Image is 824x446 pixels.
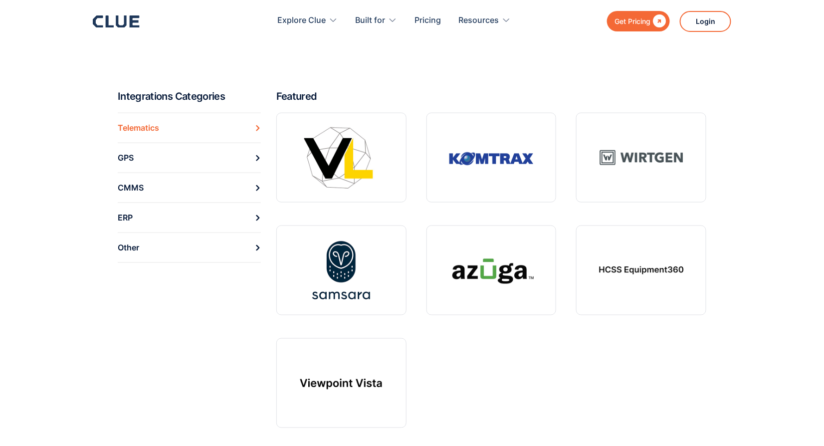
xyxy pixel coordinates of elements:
[118,113,261,143] a: Telematics
[118,232,261,263] a: Other
[458,5,499,36] div: Resources
[118,210,133,225] div: ERP
[650,15,666,27] div: 
[118,150,134,166] div: GPS
[118,203,261,232] a: ERP
[118,240,139,255] div: Other
[607,11,670,31] a: Get Pricing
[277,5,326,36] div: Explore Clue
[355,5,397,36] div: Built for
[118,120,159,136] div: Telematics
[458,5,511,36] div: Resources
[118,180,144,196] div: CMMS
[276,90,706,103] h2: Featured
[118,90,268,103] h2: Integrations Categories
[355,5,385,36] div: Built for
[118,173,261,203] a: CMMS
[680,11,731,32] a: Login
[277,5,338,36] div: Explore Clue
[118,143,261,173] a: GPS
[414,5,441,36] a: Pricing
[615,15,650,27] div: Get Pricing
